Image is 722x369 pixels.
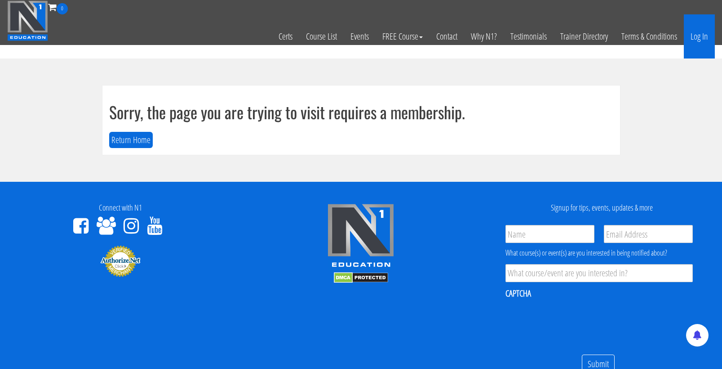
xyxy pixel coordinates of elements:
a: Trainer Directory [554,14,615,58]
h1: Sorry, the page you are trying to visit requires a membership. [109,103,613,121]
input: What course/event are you interested in? [505,264,693,282]
img: n1-edu-logo [327,203,394,270]
input: Email Address [604,225,693,243]
a: Events [344,14,376,58]
button: Return Home [109,132,153,148]
a: Terms & Conditions [615,14,684,58]
a: Contact [430,14,464,58]
a: Log In [684,14,715,58]
h4: Connect with N1 [7,203,234,212]
a: Why N1? [464,14,504,58]
a: 0 [48,1,68,13]
a: FREE Course [376,14,430,58]
iframe: reCAPTCHA [505,305,642,340]
img: Authorize.Net Merchant - Click to Verify [100,245,141,277]
span: 0 [57,3,68,14]
h4: Signup for tips, events, updates & more [488,203,715,212]
a: Testimonials [504,14,554,58]
img: n1-education [7,0,48,41]
a: Certs [272,14,299,58]
img: DMCA.com Protection Status [334,272,388,283]
input: Name [505,225,594,243]
div: What course(s) or event(s) are you interested in being notified about? [505,247,693,258]
a: Course List [299,14,344,58]
label: CAPTCHA [505,288,531,299]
